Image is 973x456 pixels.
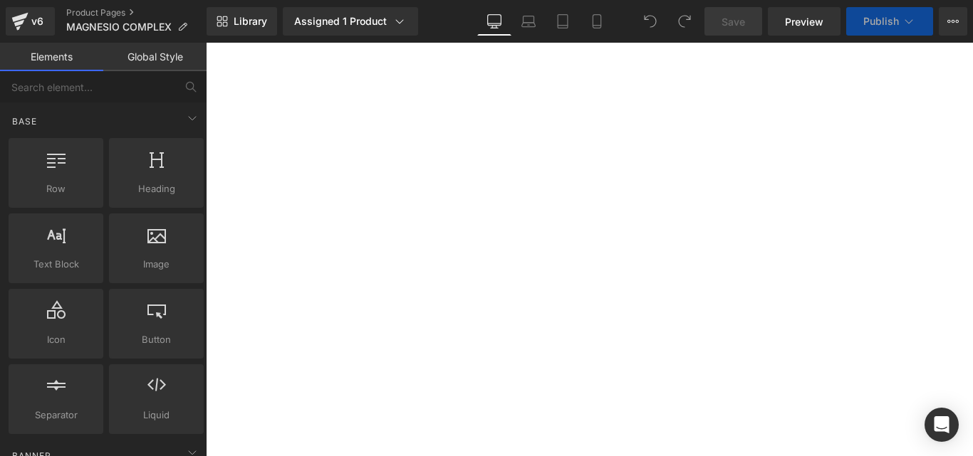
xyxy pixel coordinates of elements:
span: Preview [785,14,823,29]
a: v6 [6,7,55,36]
button: Undo [636,7,665,36]
span: Separator [13,408,99,423]
span: Liquid [113,408,199,423]
a: Desktop [477,7,511,36]
span: Icon [13,332,99,347]
a: Preview [768,7,841,36]
span: Text Block [13,257,99,272]
a: Mobile [580,7,614,36]
button: Redo [670,7,699,36]
span: Button [113,332,199,347]
span: Base [11,115,38,128]
a: Product Pages [66,7,207,18]
span: Row [13,181,99,196]
span: Save [722,14,745,29]
span: Heading [113,181,199,196]
span: Library [234,15,267,28]
div: v6 [28,12,46,31]
a: Global Style [103,43,207,71]
a: Tablet [546,7,580,36]
button: More [939,7,967,36]
a: New Library [207,7,277,36]
div: Open Intercom Messenger [925,408,959,442]
span: Image [113,257,199,272]
span: Publish [863,16,899,27]
span: MAGNESIO COMPLEX [66,21,172,33]
button: Publish [846,7,933,36]
div: Assigned 1 Product [294,14,407,28]
a: Laptop [511,7,546,36]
